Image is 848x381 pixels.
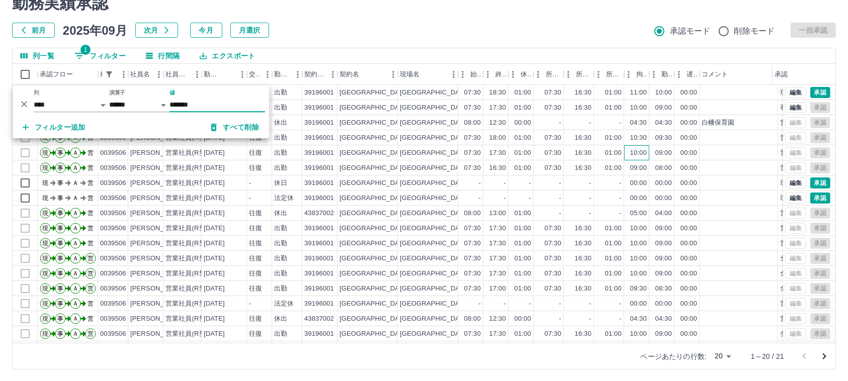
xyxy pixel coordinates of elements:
text: 事 [57,225,63,232]
div: 39196001 [304,239,334,248]
div: 12:30 [489,118,506,128]
div: 10:00 [655,88,672,98]
button: 承認 [810,177,830,188]
div: 01:00 [515,209,531,218]
div: [PERSON_NAME] [130,239,185,248]
div: [GEOGRAPHIC_DATA] [340,88,409,98]
div: 05:00 [630,209,647,218]
button: 編集 [785,193,806,204]
div: 勤務区分 [274,64,290,85]
text: Ａ [72,164,78,171]
div: [DATE] [204,239,225,248]
div: 07:30 [545,88,561,98]
text: 事 [57,195,63,202]
div: 16:30 [575,148,591,158]
div: 09:00 [630,163,647,173]
div: 10:00 [630,148,647,158]
div: 00:00 [681,133,697,143]
button: 編集 [785,177,806,188]
div: 16:30 [575,224,591,233]
button: 削除 [17,97,32,112]
div: フィルター表示 [13,85,269,138]
text: Ａ [72,240,78,247]
div: [GEOGRAPHIC_DATA] [340,148,409,158]
div: 営業社員(R契約) [165,163,214,173]
div: 01:00 [515,88,531,98]
div: 43837002 [304,209,334,218]
div: 04:30 [655,118,672,128]
div: 09:00 [655,148,672,158]
text: 営 [88,210,94,217]
div: [GEOGRAPHIC_DATA] [340,103,409,113]
div: 08:00 [464,118,481,128]
div: 39196001 [304,163,334,173]
button: メニュー [325,67,341,82]
div: - [620,194,622,203]
button: フィルター表示 [102,67,116,81]
div: 所定終業 [576,64,592,85]
div: 事務担当者承認待 [780,103,833,113]
text: 営 [88,149,94,156]
text: 現 [42,240,48,247]
div: 社員区分 [163,64,202,85]
div: 07:30 [545,133,561,143]
div: 始業 [458,64,483,85]
div: [DATE] [204,163,225,173]
div: 17:30 [489,224,506,233]
div: 法定休 [274,194,294,203]
div: - [504,194,506,203]
div: 01:00 [605,224,622,233]
button: 次月 [135,23,178,38]
div: 10:00 [630,224,647,233]
div: 00:00 [681,209,697,218]
text: 事 [57,149,63,156]
div: [PERSON_NAME] [130,224,185,233]
div: 社員番号 [98,64,128,85]
div: - [559,178,561,188]
div: [GEOGRAPHIC_DATA] [340,224,409,233]
div: 0039506 [100,224,126,233]
div: 01:00 [605,103,622,113]
button: メニュー [446,67,461,82]
div: 白幡保育園 [702,118,735,128]
button: 前月 [12,23,55,38]
div: 営業所長承認待 [780,239,826,248]
div: - [589,194,591,203]
div: 07:30 [545,163,561,173]
button: エクスポート [192,48,263,63]
button: 承認 [810,87,830,98]
text: 現 [42,210,48,217]
div: 11:00 [630,88,647,98]
div: [GEOGRAPHIC_DATA] [340,209,409,218]
div: 01:00 [515,239,531,248]
label: 演算子 [109,89,125,97]
div: 営業社員(R契約) [165,148,214,158]
div: [GEOGRAPHIC_DATA]兼学校給食センター [400,118,529,128]
div: 17:30 [489,239,506,248]
div: 営業所長承認待 [780,163,826,173]
div: 04:00 [655,209,672,218]
div: [GEOGRAPHIC_DATA] [340,194,409,203]
text: Ａ [72,225,78,232]
div: 社員名 [128,64,163,85]
div: 39196001 [304,178,334,188]
span: 削除モード [734,25,775,37]
div: 出勤 [274,163,287,173]
div: [PERSON_NAME] [130,178,185,188]
div: 契約コード [302,64,337,85]
div: - [559,194,561,203]
div: [GEOGRAPHIC_DATA]立[PERSON_NAME][GEOGRAPHIC_DATA] [400,209,600,218]
div: 00:00 [515,118,531,128]
div: 0039506 [100,148,126,158]
div: 10:00 [630,239,647,248]
text: 営 [88,225,94,232]
button: 今月 [190,23,222,38]
div: 09:30 [655,133,672,143]
div: 交通費 [249,64,260,85]
div: 出勤 [274,148,287,158]
div: - [589,118,591,128]
div: [GEOGRAPHIC_DATA]兼学校給食センター [400,239,529,248]
div: 所定開始 [534,64,564,85]
div: 09:00 [655,103,672,113]
div: 0039506 [100,239,126,248]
